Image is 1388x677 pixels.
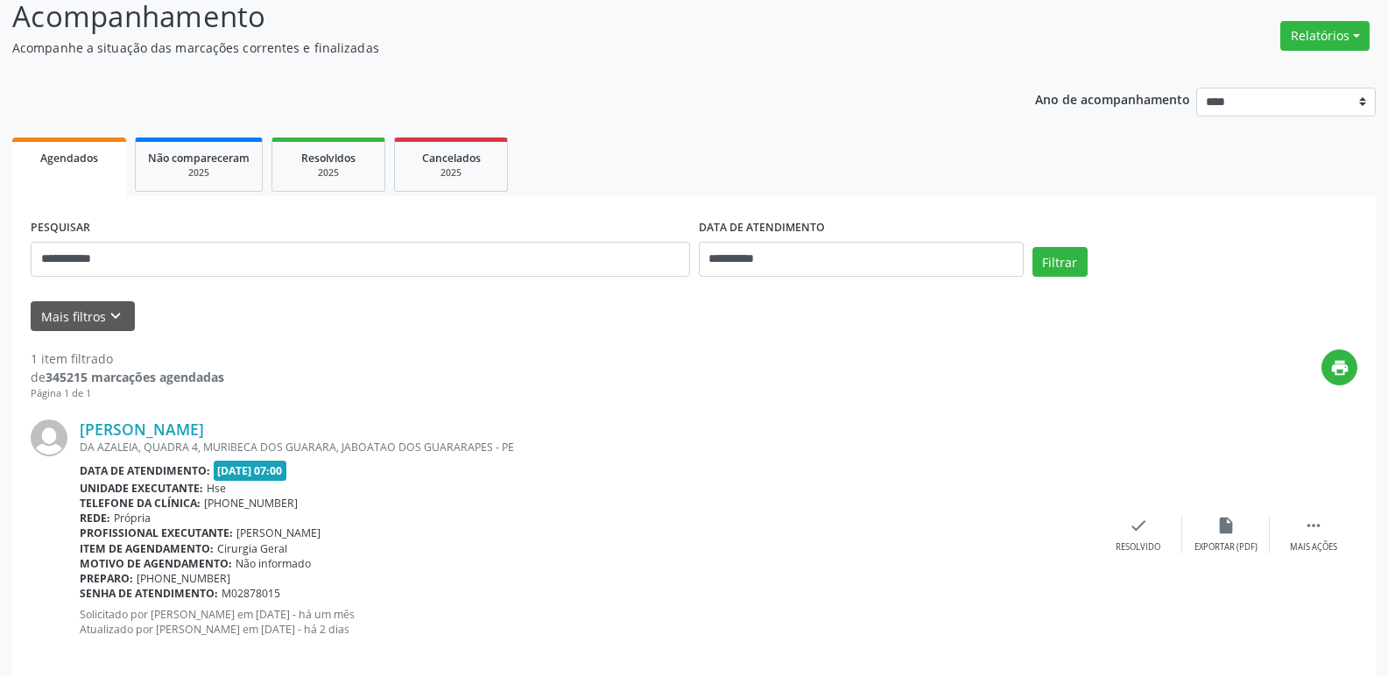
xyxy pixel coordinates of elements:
[1194,541,1258,554] div: Exportar (PDF)
[80,571,133,586] b: Preparo:
[31,215,90,242] label: PESQUISAR
[1280,21,1370,51] button: Relatórios
[217,541,287,556] span: Cirurgia Geral
[1330,358,1349,377] i: print
[236,556,311,571] span: Não informado
[1035,88,1190,109] p: Ano de acompanhamento
[1290,541,1337,554] div: Mais ações
[80,511,110,525] b: Rede:
[31,386,224,401] div: Página 1 de 1
[236,525,321,540] span: [PERSON_NAME]
[40,151,98,166] span: Agendados
[214,461,287,481] span: [DATE] 07:00
[1216,516,1236,535] i: insert_drive_file
[148,151,250,166] span: Não compareceram
[137,571,230,586] span: [PHONE_NUMBER]
[80,420,204,439] a: [PERSON_NAME]
[1116,541,1160,554] div: Resolvido
[80,440,1095,455] div: DA AZALEIA, QUADRA 4, MURIBECA DOS GUARARA, JABOATAO DOS GUARARAPES - PE
[204,496,298,511] span: [PHONE_NUMBER]
[31,420,67,456] img: img
[106,307,125,326] i: keyboard_arrow_down
[80,607,1095,637] p: Solicitado por [PERSON_NAME] em [DATE] - há um mês Atualizado por [PERSON_NAME] em [DATE] - há 2 ...
[80,463,210,478] b: Data de atendimento:
[114,511,151,525] span: Própria
[80,481,203,496] b: Unidade executante:
[1032,247,1088,277] button: Filtrar
[80,541,214,556] b: Item de agendamento:
[1129,516,1148,535] i: check
[80,556,232,571] b: Motivo de agendamento:
[46,369,224,385] strong: 345215 marcações agendadas
[207,481,226,496] span: Hse
[12,39,967,57] p: Acompanhe a situação das marcações correntes e finalizadas
[699,215,825,242] label: DATA DE ATENDIMENTO
[31,349,224,368] div: 1 item filtrado
[222,586,280,601] span: M02878015
[80,586,218,601] b: Senha de atendimento:
[31,368,224,386] div: de
[1321,349,1357,385] button: print
[80,496,201,511] b: Telefone da clínica:
[148,166,250,180] div: 2025
[285,166,372,180] div: 2025
[1304,516,1323,535] i: 
[80,525,233,540] b: Profissional executante:
[301,151,356,166] span: Resolvidos
[407,166,495,180] div: 2025
[422,151,481,166] span: Cancelados
[31,301,135,332] button: Mais filtroskeyboard_arrow_down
